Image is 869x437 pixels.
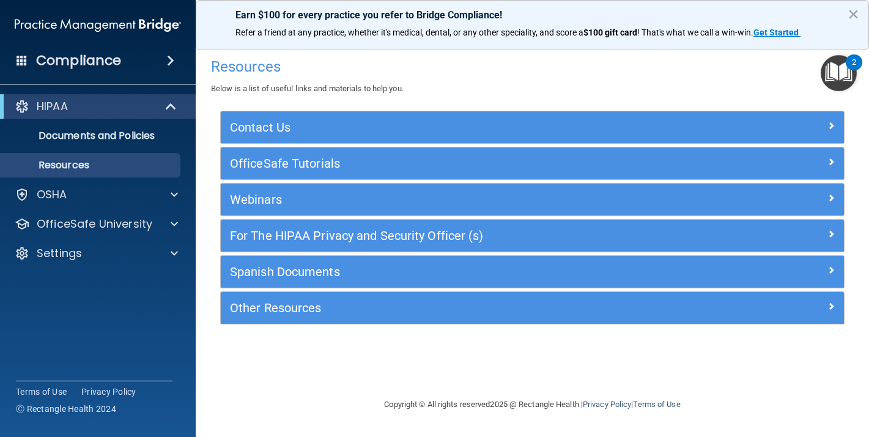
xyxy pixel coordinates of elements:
a: OfficeSafe University [15,217,178,231]
button: Close [848,4,859,24]
p: Documents and Policies [8,130,175,142]
span: Below is a list of useful links and materials to help you. [211,84,404,93]
span: Ⓒ Rectangle Health 2024 [16,403,116,415]
a: For The HIPAA Privacy and Security Officer (s) [230,226,835,245]
a: Settings [15,246,178,261]
a: OSHA [15,187,178,202]
span: ! That's what we call a win-win. [637,28,753,37]
a: HIPAA [15,99,177,114]
p: Earn $100 for every practice you refer to Bridge Compliance! [235,9,829,21]
a: Get Started [753,28,801,37]
img: PMB logo [15,13,181,37]
h4: Compliance [36,52,121,69]
strong: $100 gift card [583,28,637,37]
p: HIPAA [37,99,68,114]
h5: Spanish Documents [230,265,679,278]
p: OSHA [37,187,67,202]
div: Copyright © All rights reserved 2025 @ Rectangle Health | | [309,385,756,424]
h5: Webinars [230,193,679,206]
p: Resources [8,159,175,171]
a: OfficeSafe Tutorials [230,154,835,173]
h5: For The HIPAA Privacy and Security Officer (s) [230,229,679,242]
a: Terms of Use [633,400,680,409]
a: Spanish Documents [230,262,835,282]
a: Terms of Use [16,386,67,398]
a: Webinars [230,190,835,209]
h5: Other Resources [230,301,679,315]
a: Other Resources [230,298,835,318]
span: Refer a friend at any practice, whether it's medical, dental, or any other speciality, and score a [235,28,583,37]
p: OfficeSafe University [37,217,152,231]
p: Settings [37,246,82,261]
div: 2 [852,62,856,78]
button: Open Resource Center, 2 new notifications [821,55,857,91]
a: Privacy Policy [81,386,136,398]
h5: Contact Us [230,121,679,134]
a: Privacy Policy [583,400,631,409]
h4: Resources [211,59,854,75]
a: Contact Us [230,118,835,137]
strong: Get Started [753,28,799,37]
h5: OfficeSafe Tutorials [230,157,679,170]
